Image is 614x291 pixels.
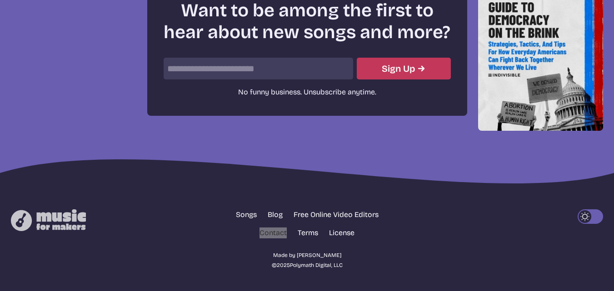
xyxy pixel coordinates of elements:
a: Songs [236,209,257,220]
span: No funny business. Unsubscribe anytime. [238,88,376,96]
a: Blog [268,209,283,220]
a: License [329,227,354,238]
a: Made by [PERSON_NAME] [273,251,341,259]
a: Free Online Video Editors [294,209,379,220]
span: © 2025 Polymath Digital, LLC [272,262,343,268]
a: Contact [260,227,287,238]
a: Terms [298,227,318,238]
button: Submit [357,58,451,79]
img: Music for Makers logo [11,209,86,231]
